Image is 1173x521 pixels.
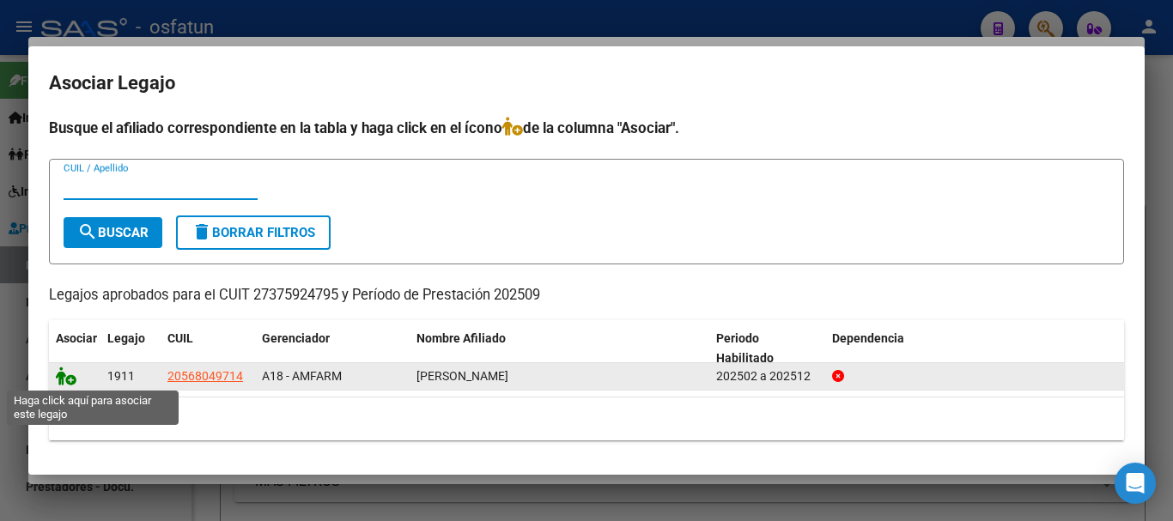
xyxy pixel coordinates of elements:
datatable-header-cell: Nombre Afiliado [410,320,709,377]
mat-icon: delete [191,221,212,242]
datatable-header-cell: Gerenciador [255,320,410,377]
datatable-header-cell: Periodo Habilitado [709,320,825,377]
h2: Asociar Legajo [49,67,1124,100]
span: 1911 [107,369,135,383]
span: CUIL [167,331,193,345]
datatable-header-cell: Dependencia [825,320,1125,377]
datatable-header-cell: Legajo [100,320,161,377]
h4: Busque el afiliado correspondiente en la tabla y haga click en el ícono de la columna "Asociar". [49,117,1124,139]
div: 1 registros [49,397,1124,440]
span: Borrar Filtros [191,225,315,240]
span: Buscar [77,225,149,240]
mat-icon: search [77,221,98,242]
div: Open Intercom Messenger [1115,463,1156,504]
button: Buscar [64,217,162,248]
span: Nombre Afiliado [416,331,506,345]
span: Gerenciador [262,331,330,345]
span: Legajo [107,331,145,345]
span: A18 - AMFARM [262,369,342,383]
span: Asociar [56,331,97,345]
datatable-header-cell: Asociar [49,320,100,377]
p: Legajos aprobados para el CUIT 27375924795 y Período de Prestación 202509 [49,285,1124,306]
span: Periodo Habilitado [716,331,774,365]
div: 202502 a 202512 [716,367,818,386]
span: 20568049714 [167,369,243,383]
span: Dependencia [832,331,904,345]
button: Borrar Filtros [176,215,331,250]
span: MAZZONI GENARO LEONEL [416,369,508,383]
datatable-header-cell: CUIL [161,320,255,377]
